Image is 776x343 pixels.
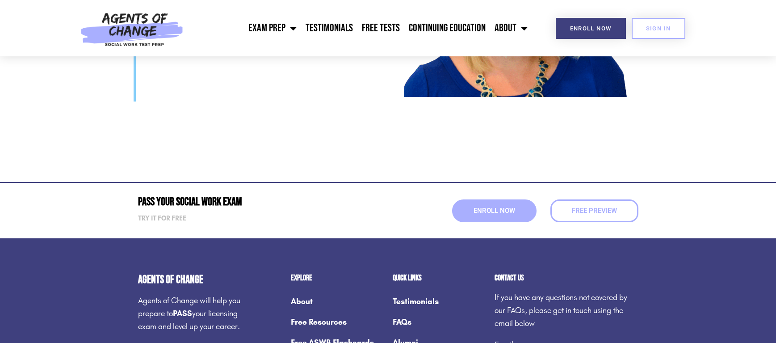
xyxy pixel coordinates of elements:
strong: PASS [173,309,192,318]
h2: Explore [291,274,384,282]
a: Testimonials [393,291,486,312]
p: Agents of Change will help you prepare to your licensing exam and level up your career. [138,294,246,333]
a: Continuing Education [404,17,490,39]
a: Enroll Now [556,18,626,39]
a: Enroll Now [452,199,537,222]
a: Exam Prep [244,17,301,39]
span: Enroll Now [570,25,612,31]
a: Free Tests [357,17,404,39]
h2: Pass Your Social Work Exam [138,196,384,207]
a: Testimonials [301,17,357,39]
span: If you have any questions not covered by our FAQs, please get in touch using the email below [495,292,627,328]
span: Enroll Now [474,207,515,214]
a: Free Resources [291,312,384,332]
h2: Contact us [495,274,638,282]
h4: Agents of Change [138,274,246,285]
a: SIGN IN [632,18,685,39]
a: FAQs [393,312,486,332]
nav: Menu [188,17,532,39]
a: About [291,291,384,312]
span: SIGN IN [646,25,671,31]
h2: Quick Links [393,274,486,282]
span: Free Preview [572,207,617,214]
strong: Try it for free [138,214,186,222]
a: About [490,17,532,39]
a: Free Preview [550,199,638,222]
